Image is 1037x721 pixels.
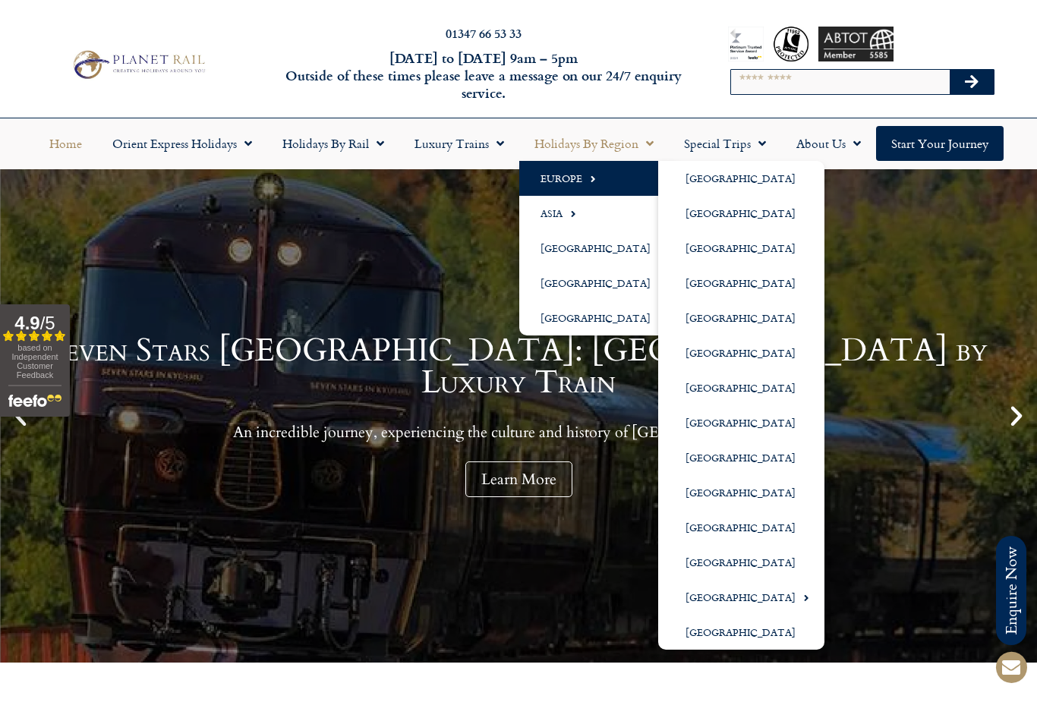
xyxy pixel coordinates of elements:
[519,161,679,196] a: Europe
[658,196,824,231] a: [GEOGRAPHIC_DATA]
[465,461,572,497] a: Learn More
[658,266,824,301] a: [GEOGRAPHIC_DATA]
[38,423,999,442] p: An incredible journey, experiencing the culture and history of [GEOGRAPHIC_DATA].
[658,510,824,545] a: [GEOGRAPHIC_DATA]
[38,335,999,398] h1: Seven Stars [GEOGRAPHIC_DATA]: [GEOGRAPHIC_DATA] by Luxury Train
[519,196,679,231] a: Asia
[399,126,519,161] a: Luxury Trains
[669,126,781,161] a: Special Trips
[658,370,824,405] a: [GEOGRAPHIC_DATA]
[658,231,824,266] a: [GEOGRAPHIC_DATA]
[658,161,824,196] a: [GEOGRAPHIC_DATA]
[267,126,399,161] a: Holidays by Rail
[1004,403,1029,429] div: Next slide
[519,231,679,266] a: [GEOGRAPHIC_DATA]
[8,126,1029,161] nav: Menu
[876,126,1004,161] a: Start your Journey
[658,615,824,650] a: [GEOGRAPHIC_DATA]
[97,126,267,161] a: Orient Express Holidays
[519,301,679,335] a: [GEOGRAPHIC_DATA]
[519,266,679,301] a: [GEOGRAPHIC_DATA]
[658,580,824,615] a: [GEOGRAPHIC_DATA]
[781,126,876,161] a: About Us
[658,335,824,370] a: [GEOGRAPHIC_DATA]
[280,49,687,102] h6: [DATE] to [DATE] 9am – 5pm Outside of these times please leave a message on our 24/7 enquiry serv...
[658,161,824,650] ul: Europe
[519,126,669,161] a: Holidays by Region
[68,47,210,82] img: Planet Rail Train Holidays Logo
[658,405,824,440] a: [GEOGRAPHIC_DATA]
[34,126,97,161] a: Home
[658,440,824,475] a: [GEOGRAPHIC_DATA]
[658,545,824,580] a: [GEOGRAPHIC_DATA]
[950,70,994,94] button: Search
[446,24,522,42] a: 01347 66 53 33
[658,475,824,510] a: [GEOGRAPHIC_DATA]
[658,301,824,335] a: [GEOGRAPHIC_DATA]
